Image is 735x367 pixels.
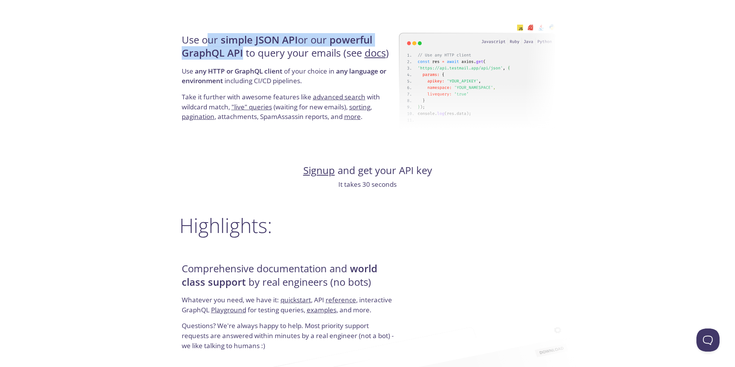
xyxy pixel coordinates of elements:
[349,102,370,111] a: sorting
[696,328,720,352] iframe: Help Scout Beacon - Open
[182,262,397,295] h4: Comprehensive documentation and by real engineers (no bots)
[195,67,282,75] strong: any HTTP or GraphQL client
[182,66,397,92] p: Use of your choice in including CI/CD pipelines.
[313,92,365,101] a: advanced search
[182,262,377,288] strong: world class support
[182,34,397,66] h4: Use our or our to query your emails (see )
[182,33,372,60] strong: powerful GraphQL API
[399,16,556,137] img: api
[179,164,556,177] h4: and get your API key
[182,321,397,350] p: Questions? We're always happy to help. Most priority support requests are answered within minutes...
[221,33,298,47] strong: simple JSON API
[307,305,336,314] a: examples
[179,214,556,237] h2: Highlights:
[344,112,361,121] a: more
[303,164,335,177] a: Signup
[179,179,556,189] p: It takes 30 seconds
[182,112,215,121] a: pagination
[182,295,397,321] p: Whatever you need, we have it: , API , interactive GraphQL for testing queries, , and more.
[231,102,272,111] a: "live" queries
[365,46,386,60] a: docs
[182,67,386,85] strong: any language or environment
[182,92,397,122] p: Take it further with awesome features like with wildcard match, (waiting for new emails), , , att...
[326,295,356,304] a: reference
[280,295,311,304] a: quickstart
[211,305,246,314] a: Playground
